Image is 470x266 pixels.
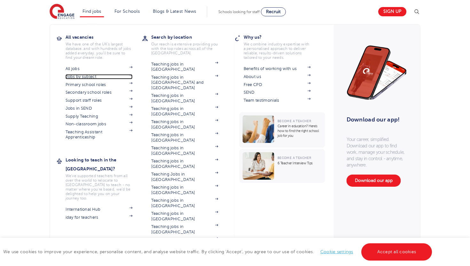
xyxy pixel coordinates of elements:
[66,33,142,42] h3: All vacancies
[151,75,218,90] a: Teaching jobs in [GEOGRAPHIC_DATA] and [GEOGRAPHIC_DATA]
[151,119,218,130] a: Teaching jobs in [GEOGRAPHIC_DATA]
[66,98,133,103] a: Support staff roles
[239,149,327,183] a: Become a Teacher6 Teacher Interview Tips
[239,112,327,148] a: Become a TeacherCareer in education? Here’s how to find the right school job for you
[151,33,228,55] a: Search by locationOur reach is extensive providing you with the top roles across all of the [GEOG...
[3,249,434,254] span: We use cookies to improve your experience, personalise content, and analyse website traffic. By c...
[66,155,142,173] h3: Looking to teach in the [GEOGRAPHIC_DATA]?
[151,198,218,208] a: Teaching jobs in [GEOGRAPHIC_DATA]
[151,237,218,242] a: View all locations
[278,156,311,160] span: Become a Teacher
[151,211,218,222] a: Teaching jobs in [GEOGRAPHIC_DATA]
[66,155,142,200] a: Looking to teach in the [GEOGRAPHIC_DATA]?We've supported teachers from all over the world to rel...
[151,62,218,72] a: Teaching jobs in [GEOGRAPHIC_DATA]
[66,74,133,79] a: Jobs by subject
[244,74,311,79] a: About us
[151,145,218,156] a: Teaching jobs in [GEOGRAPHIC_DATA]
[151,93,218,104] a: Teaching jobs in [GEOGRAPHIC_DATA]
[114,9,140,14] a: For Schools
[151,42,218,55] p: Our reach is extensive providing you with the top roles across all of the [GEOGRAPHIC_DATA]
[151,132,218,143] a: Teaching jobs in [GEOGRAPHIC_DATA]
[320,249,353,254] a: Cookie settings
[66,66,133,71] a: All jobs
[347,136,407,168] p: Your career, simplified. Download our app to find work, manage your schedule, and stay in control...
[261,7,286,16] a: Recruit
[244,82,311,87] a: Free CPD
[278,124,322,138] p: Career in education? Here’s how to find the right school job for you
[244,90,311,95] a: SEND
[66,42,133,60] p: We have one of the UK's largest database. and with hundreds of jobs added everyday. you'll be sur...
[151,33,228,42] h3: Search by location
[82,9,101,14] a: Find jobs
[66,129,133,140] a: Teaching Assistant Apprenticeship
[244,33,320,60] a: Why us?We combine industry expertise with a personalised approach to deliver reliable, results-dr...
[151,159,218,169] a: Teaching jobs in [GEOGRAPHIC_DATA]
[66,114,133,119] a: Supply Teaching
[266,9,281,14] span: Recruit
[244,42,311,60] p: We combine industry expertise with a personalised approach to deliver reliable, results-driven so...
[50,4,74,20] img: Engage Education
[347,175,401,187] a: Download our app
[244,33,320,42] h3: Why us?
[378,7,406,16] a: Sign up
[66,174,133,200] p: We've supported teachers from all over the world to relocate to [GEOGRAPHIC_DATA] to teach - no m...
[218,10,260,14] span: Schools looking for staff
[66,33,142,60] a: All vacanciesWe have one of the UK's largest database. and with hundreds of jobs added everyday. ...
[66,207,133,212] a: International Hub
[66,215,133,220] a: iday for teachers
[244,66,311,71] a: Benefits of working with us
[151,106,218,117] a: Teaching jobs in [GEOGRAPHIC_DATA]
[151,185,218,195] a: Teaching jobs in [GEOGRAPHIC_DATA]
[361,243,432,261] a: Accept all cookies
[278,119,311,123] span: Become a Teacher
[66,82,133,87] a: Primary school roles
[244,98,311,103] a: Team testimonials
[66,90,133,95] a: Secondary school roles
[278,161,322,166] p: 6 Teacher Interview Tips
[66,106,133,111] a: Jobs in SEND
[151,224,218,235] a: Teaching jobs in [GEOGRAPHIC_DATA]
[151,172,218,182] a: Teaching Jobs in [GEOGRAPHIC_DATA]
[153,9,196,14] a: Blogs & Latest News
[66,121,133,127] a: Non-classroom jobs
[347,113,404,127] h3: Download our app!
